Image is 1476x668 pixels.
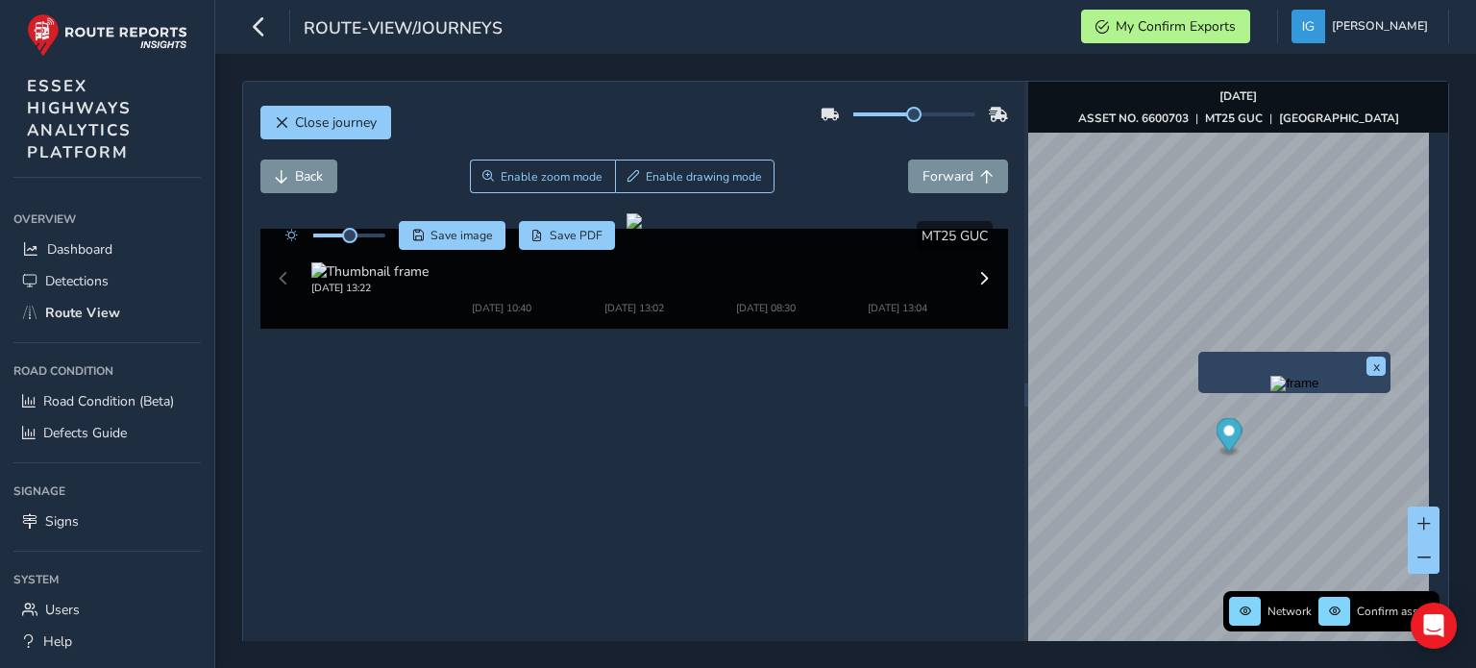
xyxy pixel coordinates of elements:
[1205,111,1263,126] strong: MT25 GUC
[45,601,80,619] span: Users
[470,160,615,193] button: Zoom
[13,385,201,417] a: Road Condition (Beta)
[27,13,187,57] img: rr logo
[922,167,973,186] span: Forward
[13,506,201,537] a: Signs
[1270,376,1318,391] img: frame
[13,417,201,449] a: Defects Guide
[260,106,391,139] button: Close journey
[295,113,377,132] span: Close journey
[13,477,201,506] div: Signage
[1291,10,1325,43] img: diamond-layout
[1078,111,1399,126] div: | |
[311,281,429,295] div: [DATE] 13:22
[908,160,1008,193] button: Forward
[399,221,505,250] button: Save
[43,424,127,442] span: Defects Guide
[45,512,79,531] span: Signs
[27,75,132,163] span: ESSEX HIGHWAYS ANALYTICS PLATFORM
[47,240,112,259] span: Dashboard
[1291,10,1435,43] button: [PERSON_NAME]
[1332,10,1428,43] span: [PERSON_NAME]
[295,167,323,186] span: Back
[1366,357,1386,376] button: x
[260,160,337,193] button: Back
[13,234,201,265] a: Dashboard
[839,262,956,281] img: Thumbnail frame
[45,272,109,290] span: Detections
[304,16,503,43] span: route-view/journeys
[13,205,201,234] div: Overview
[519,221,616,250] button: PDF
[1357,604,1434,619] span: Confirm assets
[1203,376,1386,388] button: Preview frame
[576,281,693,295] div: [DATE] 13:02
[13,357,201,385] div: Road Condition
[45,304,120,322] span: Route View
[922,227,988,245] span: MT25 GUC
[550,228,603,243] span: Save PDF
[43,632,72,651] span: Help
[43,392,174,410] span: Road Condition (Beta)
[1217,418,1242,458] div: Map marker
[443,281,560,295] div: [DATE] 10:40
[646,169,762,185] span: Enable drawing mode
[311,262,429,281] img: Thumbnail frame
[13,565,201,594] div: System
[430,228,493,243] span: Save image
[13,265,201,297] a: Detections
[1116,17,1236,36] span: My Confirm Exports
[1219,88,1257,104] strong: [DATE]
[1078,111,1189,126] strong: ASSET NO. 6600703
[839,281,956,295] div: [DATE] 13:04
[1081,10,1250,43] button: My Confirm Exports
[13,297,201,329] a: Route View
[707,262,824,281] img: Thumbnail frame
[707,281,824,295] div: [DATE] 08:30
[443,262,560,281] img: Thumbnail frame
[576,262,693,281] img: Thumbnail frame
[13,594,201,626] a: Users
[1411,603,1457,649] div: Open Intercom Messenger
[501,169,603,185] span: Enable zoom mode
[1267,604,1312,619] span: Network
[1279,111,1399,126] strong: [GEOGRAPHIC_DATA]
[615,160,775,193] button: Draw
[13,626,201,657] a: Help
